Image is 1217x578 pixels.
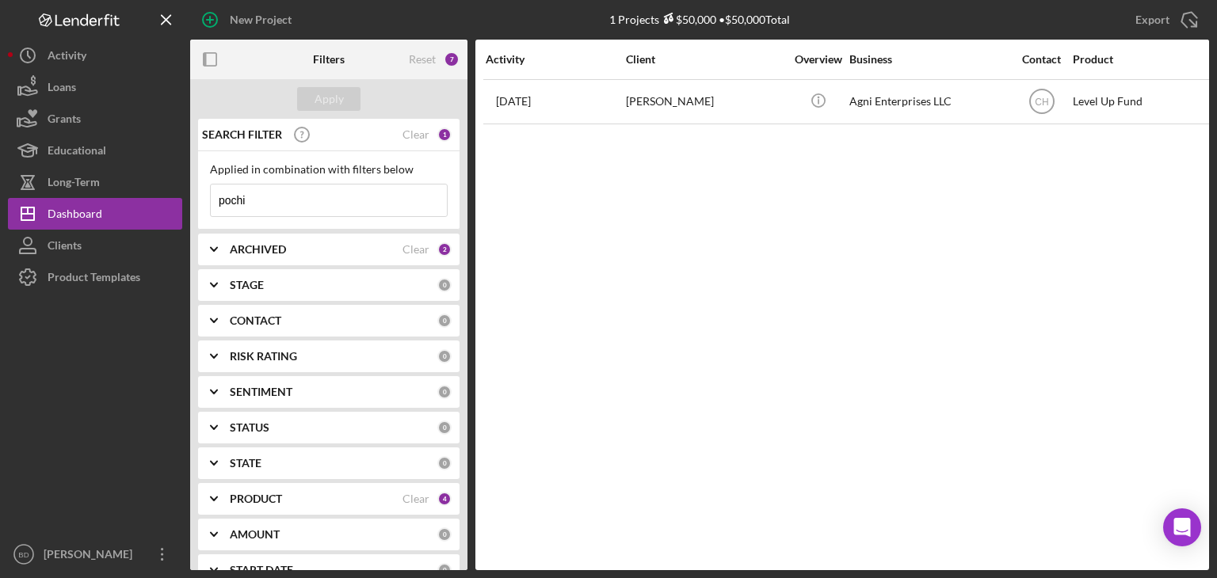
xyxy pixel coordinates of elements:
[230,386,292,398] b: SENTIMENT
[297,87,361,111] button: Apply
[437,456,452,470] div: 0
[8,103,182,135] button: Grants
[48,103,81,139] div: Grants
[437,563,452,577] div: 0
[230,243,286,256] b: ARCHIVED
[437,127,452,142] div: 1
[437,278,452,292] div: 0
[659,13,716,26] div: $50,000
[230,4,292,36] div: New Project
[202,128,282,141] b: SEARCH FILTER
[626,81,784,123] div: [PERSON_NAME]
[210,163,448,176] div: Applied in combination with filters below
[409,53,436,66] div: Reset
[48,198,102,234] div: Dashboard
[8,135,182,166] button: Educational
[48,40,86,75] div: Activity
[230,421,269,434] b: STATUS
[437,492,452,506] div: 4
[230,279,264,291] b: STAGE
[8,198,182,230] button: Dashboard
[1012,53,1071,66] div: Contact
[437,242,452,257] div: 2
[444,51,460,67] div: 7
[230,528,280,541] b: AMOUNT
[40,538,143,574] div: [PERSON_NAME]
[437,349,452,363] div: 0
[849,81,1008,123] div: Agni Enterprises LLC
[313,53,345,66] b: Filters
[8,230,182,261] button: Clients
[230,492,282,505] b: PRODUCT
[437,314,452,328] div: 0
[788,53,848,66] div: Overview
[437,527,452,542] div: 0
[230,314,281,327] b: CONTACT
[1120,4,1209,36] button: Export
[849,53,1008,66] div: Business
[48,166,100,202] div: Long-Term
[437,420,452,435] div: 0
[230,457,261,470] b: STATE
[48,230,82,265] div: Clients
[48,71,76,107] div: Loans
[8,538,182,570] button: BD[PERSON_NAME]
[230,564,293,576] b: START DATE
[1163,508,1201,546] div: Open Intercom Messenger
[315,87,344,111] div: Apply
[1035,97,1048,108] text: CH
[402,492,429,505] div: Clear
[8,71,182,103] button: Loans
[190,4,307,36] button: New Project
[496,95,531,108] time: 2025-08-26 12:54
[626,53,784,66] div: Client
[8,40,182,71] button: Activity
[8,166,182,198] button: Long-Term
[8,261,182,293] button: Product Templates
[1135,4,1169,36] div: Export
[402,128,429,141] div: Clear
[48,261,140,297] div: Product Templates
[402,243,429,256] div: Clear
[486,53,624,66] div: Activity
[18,550,29,559] text: BD
[48,135,106,170] div: Educational
[230,350,297,363] b: RISK RATING
[437,385,452,399] div: 0
[609,13,790,26] div: 1 Projects • $50,000 Total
